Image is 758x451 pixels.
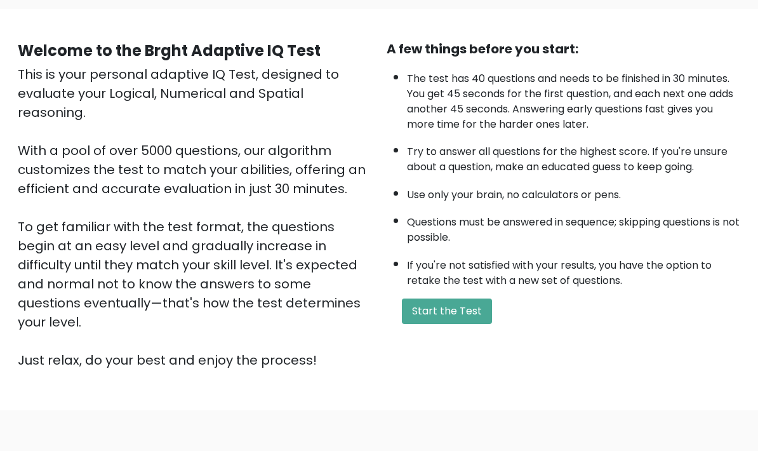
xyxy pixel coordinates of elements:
[18,65,371,370] div: This is your personal adaptive IQ Test, designed to evaluate your Logical, Numerical and Spatial ...
[407,65,740,132] li: The test has 40 questions and needs to be finished in 30 minutes. You get 45 seconds for the firs...
[402,299,492,324] button: Start the Test
[387,39,740,58] div: A few things before you start:
[407,208,740,245] li: Questions must be answered in sequence; skipping questions is not possible.
[407,138,740,175] li: Try to answer all questions for the highest score. If you're unsure about a question, make an edu...
[407,181,740,203] li: Use only your brain, no calculators or pens.
[407,252,740,288] li: If you're not satisfied with your results, you have the option to retake the test with a new set ...
[18,40,321,61] b: Welcome to the Brght Adaptive IQ Test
